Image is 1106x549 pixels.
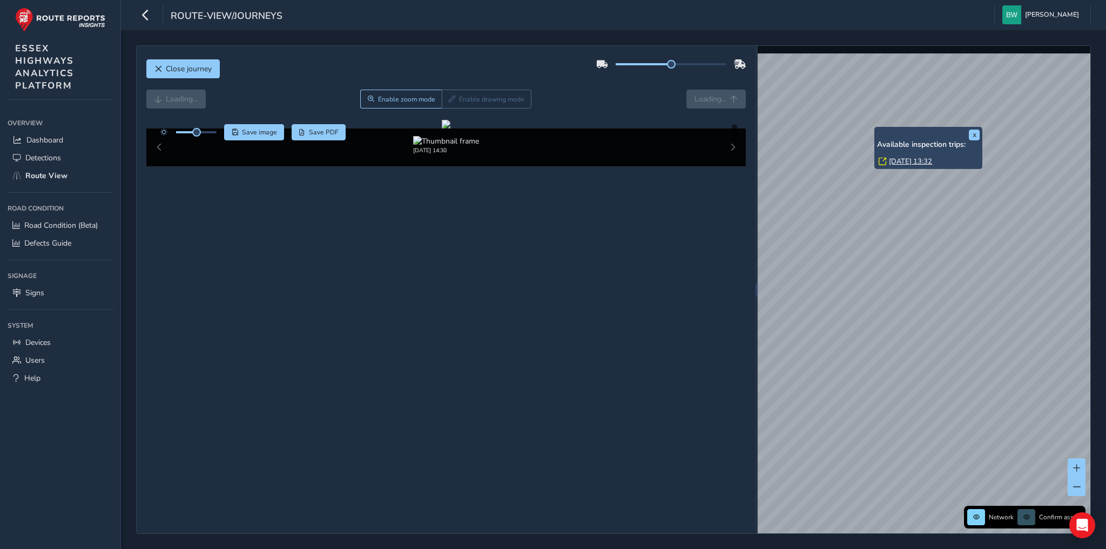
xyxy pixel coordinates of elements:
[8,317,113,334] div: System
[969,130,980,140] button: x
[24,220,98,231] span: Road Condition (Beta)
[1039,513,1082,521] span: Confirm assets
[309,128,339,137] span: Save PDF
[8,216,113,234] a: Road Condition (Beta)
[25,153,61,163] span: Detections
[8,167,113,185] a: Route View
[25,355,45,365] span: Users
[1025,5,1079,24] span: [PERSON_NAME]
[1002,5,1021,24] img: diamond-layout
[8,284,113,302] a: Signs
[25,288,44,298] span: Signs
[25,337,51,348] span: Devices
[146,59,220,78] button: Close journey
[360,90,442,109] button: Zoom
[413,136,479,146] img: Thumbnail frame
[8,200,113,216] div: Road Condition
[1002,5,1083,24] button: [PERSON_NAME]
[378,95,435,104] span: Enable zoom mode
[171,9,282,24] span: route-view/journeys
[242,128,277,137] span: Save image
[24,238,71,248] span: Defects Guide
[8,149,113,167] a: Detections
[8,369,113,387] a: Help
[8,268,113,284] div: Signage
[8,115,113,131] div: Overview
[8,234,113,252] a: Defects Guide
[15,8,105,32] img: rr logo
[1069,512,1095,538] div: Open Intercom Messenger
[889,157,932,166] a: [DATE] 13:32
[15,42,74,92] span: ESSEX HIGHWAYS ANALYTICS PLATFORM
[8,131,113,149] a: Dashboard
[26,135,63,145] span: Dashboard
[8,351,113,369] a: Users
[877,140,980,150] h6: Available inspection trips:
[24,373,41,383] span: Help
[166,64,212,74] span: Close journey
[224,124,284,140] button: Save
[989,513,1014,521] span: Network
[292,124,346,140] button: PDF
[8,334,113,351] a: Devices
[25,171,68,181] span: Route View
[413,146,479,154] div: [DATE] 14:30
